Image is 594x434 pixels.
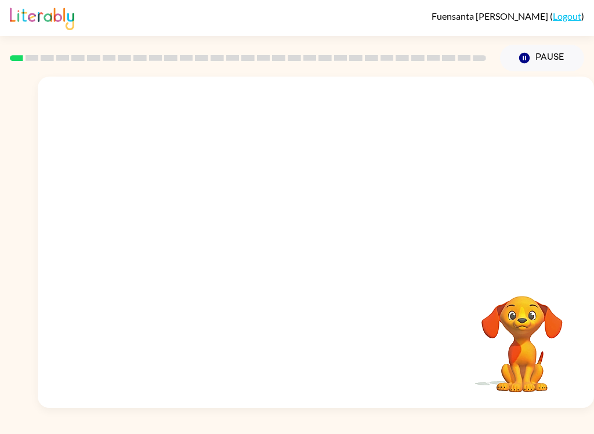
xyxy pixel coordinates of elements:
div: ( ) [432,10,584,21]
button: Pause [500,45,584,71]
a: Logout [553,10,581,21]
span: Fuensanta [PERSON_NAME] [432,10,550,21]
img: Literably [10,5,74,30]
video: Your browser must support playing .mp4 files to use Literably. Please try using another browser. [464,278,580,394]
